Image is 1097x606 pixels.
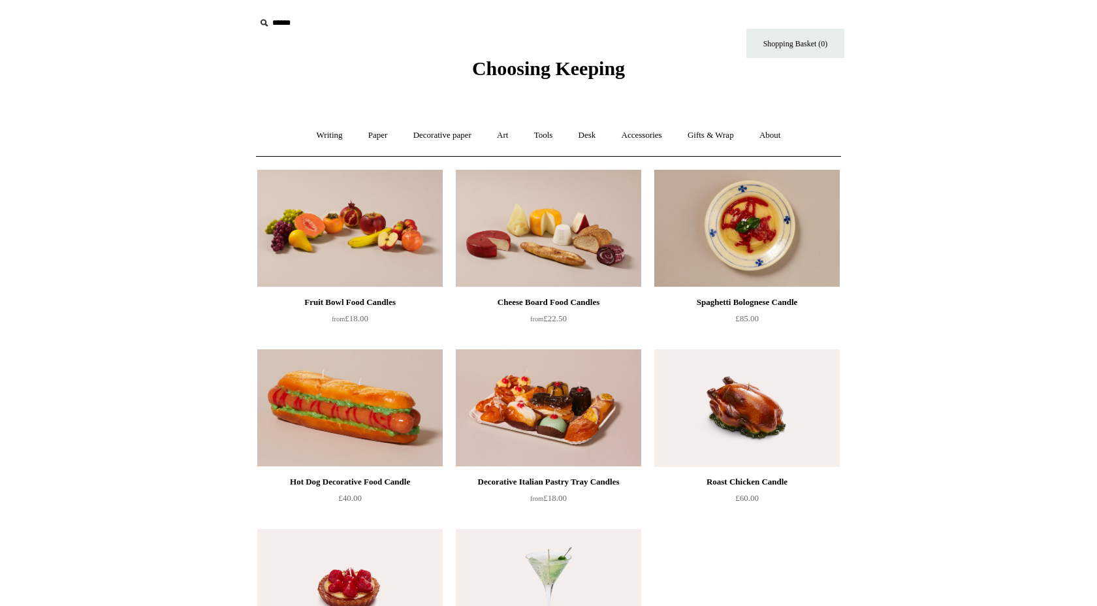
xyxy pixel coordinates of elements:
[530,313,567,323] span: £22.50
[485,118,520,153] a: Art
[654,170,840,287] a: Spaghetti Bolognese Candle Spaghetti Bolognese Candle
[676,118,746,153] a: Gifts & Wrap
[654,170,840,287] img: Spaghetti Bolognese Candle
[459,295,638,310] div: Cheese Board Food Candles
[257,474,443,528] a: Hot Dog Decorative Food Candle £40.00
[456,474,641,528] a: Decorative Italian Pastry Tray Candles from£18.00
[357,118,400,153] a: Paper
[530,495,543,502] span: from
[305,118,355,153] a: Writing
[257,295,443,348] a: Fruit Bowl Food Candles from£18.00
[456,295,641,348] a: Cheese Board Food Candles from£22.50
[654,295,840,348] a: Spaghetti Bolognese Candle £85.00
[654,474,840,528] a: Roast Chicken Candle £60.00
[530,315,543,323] span: from
[456,170,641,287] img: Cheese Board Food Candles
[567,118,608,153] a: Desk
[658,474,836,490] div: Roast Chicken Candle
[332,315,345,323] span: from
[261,474,439,490] div: Hot Dog Decorative Food Candle
[654,349,840,467] a: Roast Chicken Candle Roast Chicken Candle
[530,493,567,503] span: £18.00
[456,170,641,287] a: Cheese Board Food Candles Cheese Board Food Candles
[610,118,674,153] a: Accessories
[748,118,793,153] a: About
[522,118,565,153] a: Tools
[402,118,483,153] a: Decorative paper
[654,349,840,467] img: Roast Chicken Candle
[257,349,443,467] a: Hot Dog Decorative Food Candle Hot Dog Decorative Food Candle
[472,57,625,79] span: Choosing Keeping
[257,170,443,287] a: Fruit Bowl Food Candles Fruit Bowl Food Candles
[735,493,759,503] span: £60.00
[459,474,638,490] div: Decorative Italian Pastry Tray Candles
[658,295,836,310] div: Spaghetti Bolognese Candle
[257,349,443,467] img: Hot Dog Decorative Food Candle
[472,68,625,77] a: Choosing Keeping
[257,170,443,287] img: Fruit Bowl Food Candles
[456,349,641,467] a: Decorative Italian Pastry Tray Candles Decorative Italian Pastry Tray Candles
[746,29,844,58] a: Shopping Basket (0)
[332,313,368,323] span: £18.00
[456,349,641,467] img: Decorative Italian Pastry Tray Candles
[338,493,362,503] span: £40.00
[735,313,759,323] span: £85.00
[261,295,439,310] div: Fruit Bowl Food Candles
